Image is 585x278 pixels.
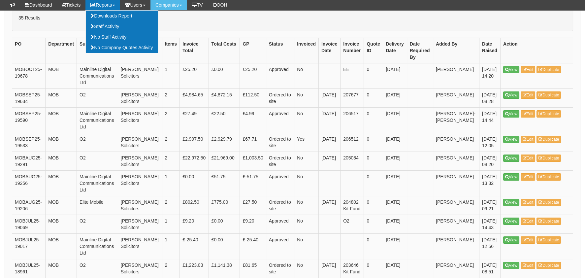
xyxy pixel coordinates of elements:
[294,170,319,196] td: No
[383,63,407,88] td: [DATE]
[318,38,340,63] th: Invoice Date
[433,107,479,133] td: [PERSON_NAME]-[PERSON_NAME]
[364,38,383,63] th: Quote ID
[318,152,340,170] td: [DATE]
[46,170,77,196] td: MOB
[118,152,162,170] td: [PERSON_NAME] Solicitors
[118,107,162,133] td: [PERSON_NAME] Solicitors
[521,91,536,99] a: Edit
[536,236,561,244] a: Duplicate
[118,215,162,233] td: [PERSON_NAME] Solicitors
[46,107,77,133] td: MOB
[318,107,340,133] td: [DATE]
[433,196,479,215] td: [PERSON_NAME]
[503,236,519,244] a: View
[433,215,479,233] td: [PERSON_NAME]
[86,32,158,42] a: No Staff Activity
[162,152,180,170] td: 2
[240,88,266,107] td: £112.50
[407,38,433,63] th: Date Required By
[240,63,266,88] td: £25.20
[12,152,46,170] td: MOBAUG25-19291
[46,152,77,170] td: MOB
[318,133,340,152] td: [DATE]
[118,63,162,88] td: [PERSON_NAME] Solicitors
[536,91,561,99] a: Duplicate
[433,259,479,278] td: [PERSON_NAME]
[364,63,383,88] td: 0
[433,152,479,170] td: [PERSON_NAME]
[209,107,240,133] td: £22.50
[180,196,209,215] td: £802.50
[503,173,519,181] a: View
[503,136,519,143] a: View
[180,38,209,63] th: Invoice Total
[46,38,77,63] th: Department
[209,63,240,88] td: £0.00
[77,259,118,278] td: O2
[364,233,383,259] td: 0
[364,215,383,233] td: 0
[433,133,479,152] td: [PERSON_NAME]
[294,133,319,152] td: Yes
[521,155,536,162] a: Edit
[77,215,118,233] td: O2
[383,133,407,152] td: [DATE]
[209,133,240,152] td: £2,929.79
[433,38,479,63] th: Added By
[503,110,519,118] a: View
[503,262,519,269] a: View
[503,91,519,99] a: View
[364,107,383,133] td: 0
[118,170,162,196] td: [PERSON_NAME] Solicitors
[294,88,319,107] td: No
[118,259,162,278] td: [PERSON_NAME] Solicitors
[479,133,500,152] td: [DATE] 12:05
[383,259,407,278] td: [DATE]
[162,233,180,259] td: 1
[46,88,77,107] td: MOB
[318,88,340,107] td: [DATE]
[12,170,46,196] td: MOBAUG25-19256
[240,107,266,133] td: £4.99
[536,199,561,206] a: Duplicate
[180,88,209,107] td: £4,984.65
[77,152,118,170] td: O2
[240,259,266,278] td: £81.65
[364,133,383,152] td: 0
[162,88,180,107] td: 2
[77,107,118,133] td: Mainline Digital Communications Ltd
[46,215,77,233] td: MOB
[240,215,266,233] td: £9.20
[341,215,364,233] td: O2
[318,259,340,278] td: [DATE]
[46,233,77,259] td: MOB
[433,233,479,259] td: [PERSON_NAME]
[77,233,118,259] td: Mainline Digital Communications Ltd
[118,88,162,107] td: [PERSON_NAME] Solicitors
[180,233,209,259] td: £-25.40
[479,152,500,170] td: [DATE] 08:20
[12,259,46,278] td: MOBJUL25-18961
[341,63,364,88] td: EE
[341,196,364,215] td: 204802 Kit Fund
[341,88,364,107] td: 207677
[77,133,118,152] td: O2
[479,170,500,196] td: [DATE] 13:32
[86,11,158,21] a: Downloads Report
[503,66,519,73] a: View
[266,170,294,196] td: Approved
[341,107,364,133] td: 206517
[341,259,364,278] td: 203646 Kit Fund
[383,233,407,259] td: [DATE]
[77,38,118,63] th: Supplier
[266,38,294,63] th: Status
[536,218,561,225] a: Duplicate
[341,152,364,170] td: 205084
[46,196,77,215] td: MOB
[46,133,77,152] td: MOB
[536,173,561,181] a: Duplicate
[383,196,407,215] td: [DATE]
[503,155,519,162] a: View
[12,133,46,152] td: MOBSEP25-19533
